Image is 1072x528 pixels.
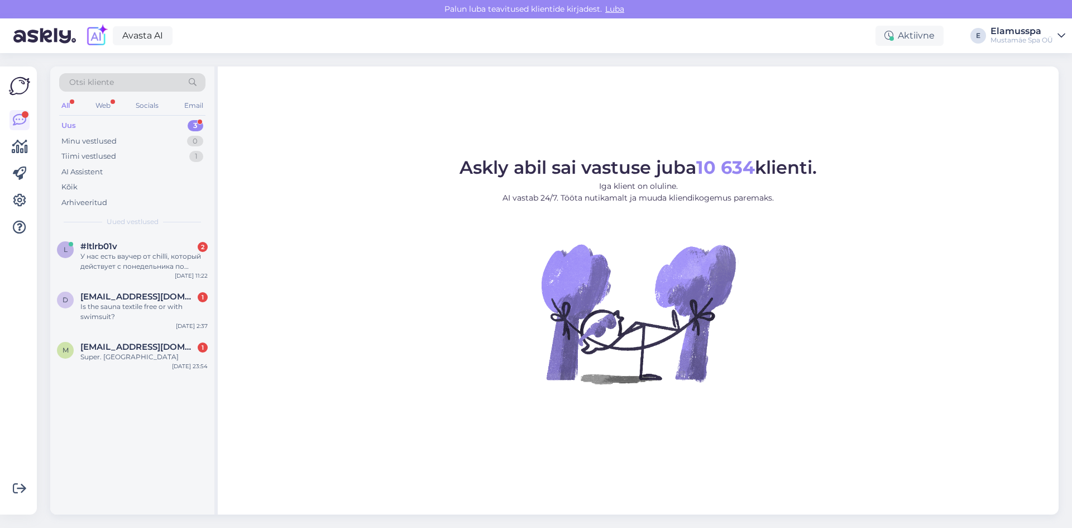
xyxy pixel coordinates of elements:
div: Minu vestlused [61,136,117,147]
img: Askly Logo [9,75,30,97]
span: d [63,296,68,304]
div: Email [182,98,205,113]
div: 3 [188,120,203,131]
div: AI Assistent [61,167,103,178]
img: explore-ai [85,24,108,47]
a: Avasta AI [113,26,173,45]
img: No Chat active [538,213,739,414]
span: m [63,346,69,354]
span: Askly abil sai vastuse juba klienti. [460,156,817,178]
div: Uus [61,120,76,131]
div: E [970,28,986,44]
div: 1 [198,343,208,353]
div: All [59,98,72,113]
div: [DATE] 23:54 [172,362,208,370]
div: Is the sauna textile free or with swimsuit? [80,302,208,322]
div: У нас есть ваучер от chilli, который действует с понедельника по четверг. Мы можем пойти по нему ... [80,251,208,272]
div: Web [93,98,113,113]
span: Uued vestlused [107,217,159,227]
div: Mustamäe Spa OÜ [990,36,1053,45]
span: Otsi kliente [69,77,114,88]
div: Kõik [61,182,78,193]
div: 1 [198,292,208,302]
div: [DATE] 11:22 [175,272,208,280]
span: Luba [602,4,628,14]
div: Arhiveeritud [61,197,107,208]
div: Elamusspa [990,27,1053,36]
p: Iga klient on oluline. AI vastab 24/7. Tööta nutikamalt ja muuda kliendikogemus paremaks. [460,180,817,204]
div: Aktiivne [875,26,944,46]
div: [DATE] 2:37 [176,322,208,330]
div: Socials [133,98,161,113]
a: ElamusspaMustamäe Spa OÜ [990,27,1065,45]
div: 0 [187,136,203,147]
span: l [64,245,68,254]
span: #ltlrb01v [80,241,117,251]
div: Tiimi vestlused [61,151,116,162]
div: Super. [GEOGRAPHIC_DATA] [80,352,208,362]
span: mati.murrik@gmail.com [80,342,197,352]
span: descamps_douglas@yahoo.com [80,292,197,302]
b: 10 634 [696,156,755,178]
div: 2 [198,242,208,252]
div: 1 [189,151,203,162]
